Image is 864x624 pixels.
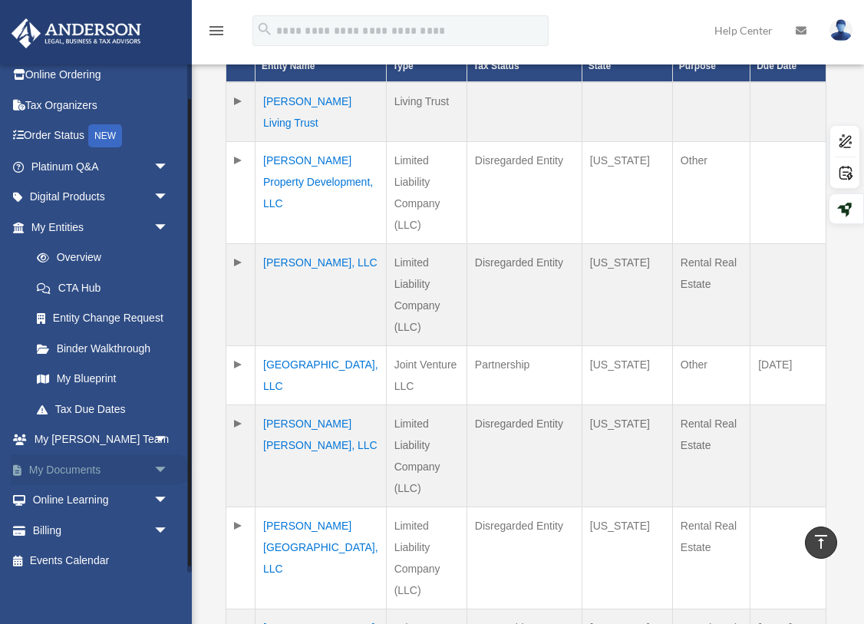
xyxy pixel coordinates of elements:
[256,507,387,609] td: [PERSON_NAME][GEOGRAPHIC_DATA], LLC
[11,182,192,213] a: Digital Productsarrow_drop_down
[672,405,750,507] td: Rental Real Estate
[262,61,315,71] span: Entity Name
[256,405,387,507] td: [PERSON_NAME] [PERSON_NAME], LLC
[467,244,582,346] td: Disregarded Entity
[467,346,582,405] td: Partnership
[386,244,467,346] td: Limited Liability Company (LLC)
[672,142,750,244] td: Other
[11,454,192,485] a: My Documentsarrow_drop_down
[21,364,184,395] a: My Blueprint
[812,533,830,551] i: vertical_align_top
[386,82,467,142] td: Living Trust
[153,151,184,183] span: arrow_drop_down
[21,394,184,424] a: Tax Due Dates
[672,346,750,405] td: Other
[153,424,184,456] span: arrow_drop_down
[207,27,226,40] a: menu
[582,405,672,507] td: [US_STATE]
[11,515,192,546] a: Billingarrow_drop_down
[11,151,192,182] a: Platinum Q&Aarrow_drop_down
[11,90,192,121] a: Tax Organizers
[153,212,184,243] span: arrow_drop_down
[88,124,122,147] div: NEW
[467,507,582,609] td: Disregarded Entity
[582,142,672,244] td: [US_STATE]
[11,424,192,455] a: My [PERSON_NAME] Teamarrow_drop_down
[582,244,672,346] td: [US_STATE]
[11,60,192,91] a: Online Ordering
[7,18,146,48] img: Anderson Advisors Platinum Portal
[386,142,467,244] td: Limited Liability Company (LLC)
[805,527,837,559] a: vertical_align_top
[207,21,226,40] i: menu
[750,346,826,405] td: [DATE]
[153,485,184,517] span: arrow_drop_down
[473,61,519,71] span: Tax Status
[153,515,184,546] span: arrow_drop_down
[153,454,184,486] span: arrow_drop_down
[11,212,184,243] a: My Entitiesarrow_drop_down
[21,333,184,364] a: Binder Walkthrough
[11,546,192,576] a: Events Calendar
[256,21,273,38] i: search
[21,303,184,334] a: Entity Change Request
[256,244,387,346] td: [PERSON_NAME], LLC
[256,142,387,244] td: [PERSON_NAME] Property Development, LLC
[672,244,750,346] td: Rental Real Estate
[582,507,672,609] td: [US_STATE]
[256,346,387,405] td: [GEOGRAPHIC_DATA], LLC
[829,19,852,41] img: User Pic
[582,346,672,405] td: [US_STATE]
[467,405,582,507] td: Disregarded Entity
[11,121,192,152] a: Order StatusNEW
[386,507,467,609] td: Limited Liability Company (LLC)
[21,272,184,303] a: CTA Hub
[153,182,184,213] span: arrow_drop_down
[386,405,467,507] td: Limited Liability Company (LLC)
[386,346,467,405] td: Joint Venture LLC
[467,142,582,244] td: Disregarded Entity
[672,507,750,609] td: Rental Real Estate
[21,243,176,273] a: Overview
[256,82,387,142] td: [PERSON_NAME] Living Trust
[11,485,192,516] a: Online Learningarrow_drop_down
